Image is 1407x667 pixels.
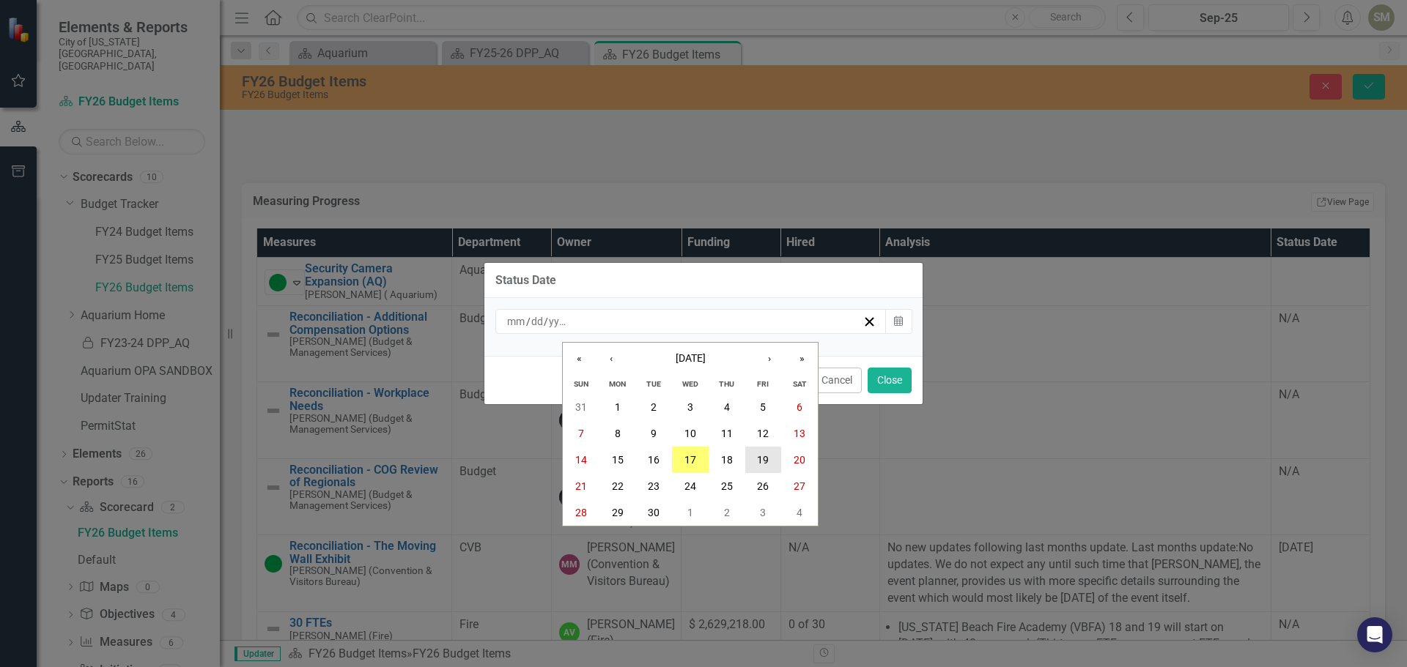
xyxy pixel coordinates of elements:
[745,473,782,499] button: September 26, 2025
[721,454,733,466] abbr: September 18, 2025
[612,507,624,518] abbr: September 29, 2025
[812,368,862,393] button: Cancel
[615,428,621,439] abbr: September 8, 2025
[794,428,805,439] abbr: September 13, 2025
[672,447,709,473] button: September 17, 2025
[797,507,802,518] abbr: October 4, 2025
[627,343,753,375] button: [DATE]
[687,401,693,413] abbr: September 3, 2025
[612,480,624,492] abbr: September 22, 2025
[781,394,818,420] button: September 6, 2025
[575,454,587,466] abbr: September 14, 2025
[648,454,660,466] abbr: September 16, 2025
[684,480,696,492] abbr: September 24, 2025
[687,507,693,518] abbr: October 1, 2025
[721,428,733,439] abbr: September 11, 2025
[672,420,709,447] button: September 10, 2025
[595,343,627,375] button: ‹
[544,315,548,328] span: /
[1357,617,1392,652] div: Open Intercom Messenger
[721,480,733,492] abbr: September 25, 2025
[709,499,745,526] button: October 2, 2025
[495,274,556,287] div: Status Date
[612,454,624,466] abbr: September 15, 2025
[578,428,584,439] abbr: September 7, 2025
[757,379,769,389] abbr: Friday
[563,343,595,375] button: «
[563,499,599,526] button: September 28, 2025
[651,428,657,439] abbr: September 9, 2025
[709,473,745,499] button: September 25, 2025
[781,499,818,526] button: October 4, 2025
[786,343,818,375] button: »
[531,314,544,329] input: dd
[609,379,626,389] abbr: Monday
[745,420,782,447] button: September 12, 2025
[648,480,660,492] abbr: September 23, 2025
[709,394,745,420] button: September 4, 2025
[793,379,807,389] abbr: Saturday
[635,499,672,526] button: September 30, 2025
[635,447,672,473] button: September 16, 2025
[757,428,769,439] abbr: September 12, 2025
[672,499,709,526] button: October 1, 2025
[684,428,696,439] abbr: September 10, 2025
[781,447,818,473] button: September 20, 2025
[724,507,730,518] abbr: October 2, 2025
[575,507,587,518] abbr: September 28, 2025
[651,401,657,413] abbr: September 2, 2025
[574,379,588,389] abbr: Sunday
[719,379,734,389] abbr: Thursday
[599,447,636,473] button: September 15, 2025
[615,401,621,413] abbr: September 1, 2025
[794,480,805,492] abbr: September 27, 2025
[676,352,706,364] span: [DATE]
[684,454,696,466] abbr: September 17, 2025
[682,379,698,389] abbr: Wednesday
[745,447,782,473] button: September 19, 2025
[575,401,587,413] abbr: August 31, 2025
[575,480,587,492] abbr: September 21, 2025
[797,401,802,413] abbr: September 6, 2025
[548,314,569,329] input: yyyy
[757,480,769,492] abbr: September 26, 2025
[563,473,599,499] button: September 21, 2025
[563,420,599,447] button: September 7, 2025
[753,343,786,375] button: ›
[599,420,636,447] button: September 8, 2025
[760,507,766,518] abbr: October 3, 2025
[646,379,661,389] abbr: Tuesday
[781,473,818,499] button: September 27, 2025
[760,401,766,413] abbr: September 5, 2025
[599,394,636,420] button: September 1, 2025
[563,394,599,420] button: August 31, 2025
[868,368,912,393] button: Close
[672,394,709,420] button: September 3, 2025
[599,473,636,499] button: September 22, 2025
[724,401,730,413] abbr: September 4, 2025
[672,473,709,499] button: September 24, 2025
[794,454,805,466] abbr: September 20, 2025
[648,507,660,518] abbr: September 30, 2025
[563,447,599,473] button: September 14, 2025
[526,315,531,328] span: /
[709,447,745,473] button: September 18, 2025
[757,454,769,466] abbr: September 19, 2025
[745,394,782,420] button: September 5, 2025
[781,420,818,447] button: September 13, 2025
[635,420,672,447] button: September 9, 2025
[635,473,672,499] button: September 23, 2025
[506,314,526,329] input: mm
[635,394,672,420] button: September 2, 2025
[709,420,745,447] button: September 11, 2025
[599,499,636,526] button: September 29, 2025
[745,499,782,526] button: October 3, 2025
